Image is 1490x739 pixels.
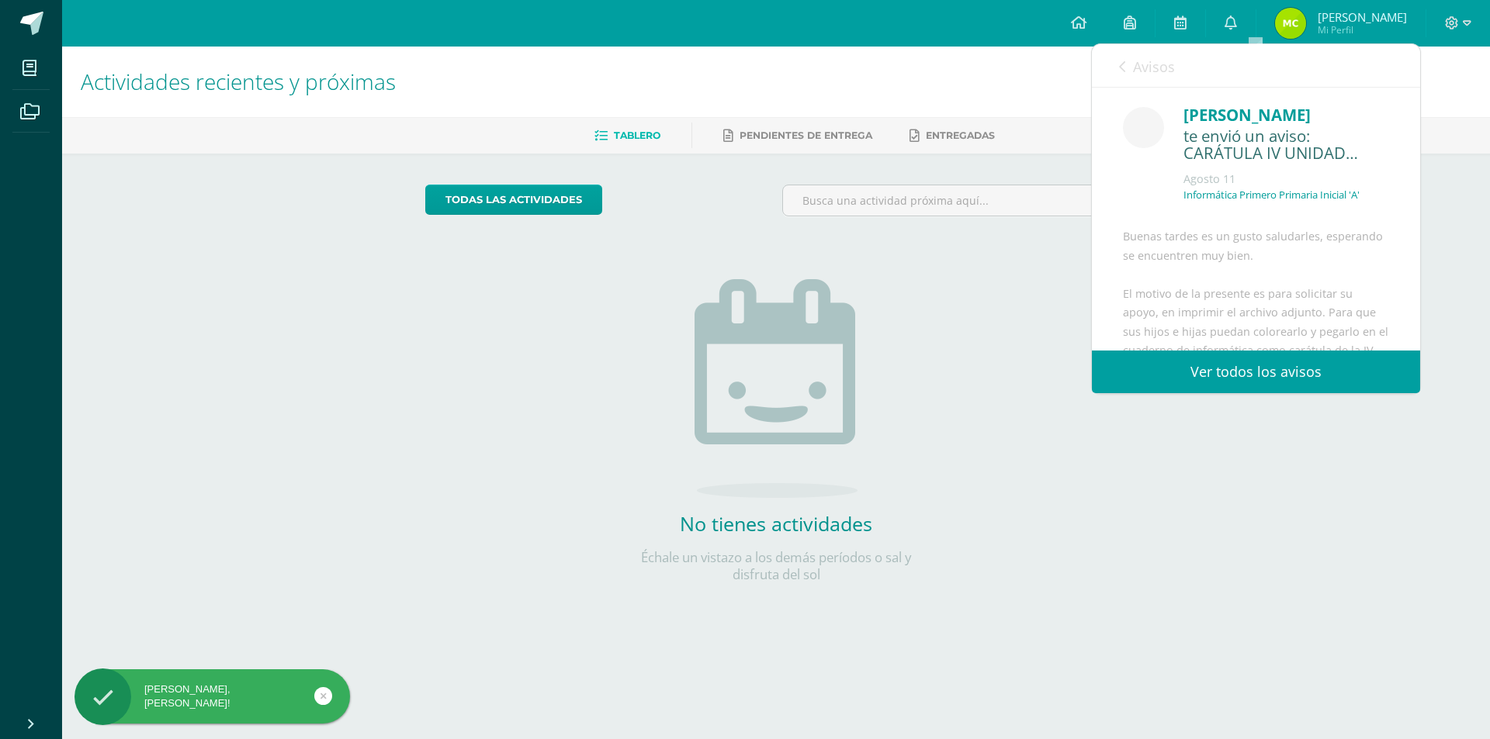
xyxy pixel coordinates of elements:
[1183,171,1389,187] div: Agosto 11
[783,185,1127,216] input: Busca una actividad próxima aquí...
[1123,107,1164,148] img: cae4b36d6049cd6b8500bd0f72497672.png
[74,682,350,710] div: [PERSON_NAME], [PERSON_NAME]!
[723,123,872,148] a: Pendientes de entrega
[1318,9,1407,25] span: [PERSON_NAME]
[1123,227,1389,580] div: Buenas tardes es un gusto saludarles, esperando se encuentren muy bien. El motivo de la presente ...
[425,185,602,215] a: todas las Actividades
[1092,351,1420,393] a: Ver todos los avisos
[1183,127,1389,164] div: te envió un aviso: CARÁTULA IV UNIDAD PRIMERO PRIMARIA - INFORMÁTICA
[594,123,660,148] a: Tablero
[1275,8,1306,39] img: cc8623acd3032f6c49e2e6b2d430f85e.png
[1183,188,1360,202] p: Informática Primero Primaria Inicial 'A'
[1133,57,1175,76] span: Avisos
[621,510,931,537] h2: No tienes actividades
[1183,103,1389,127] div: [PERSON_NAME]
[926,129,995,141] span: Entregadas
[1318,23,1407,36] span: Mi Perfil
[614,129,660,141] span: Tablero
[621,549,931,583] p: Échale un vistazo a los demás períodos o sal y disfruta del sol
[81,67,396,96] span: Actividades recientes y próximas
[910,123,995,148] a: Entregadas
[740,129,872,141] span: Pendientes de entrega
[695,279,858,498] img: no_activities.png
